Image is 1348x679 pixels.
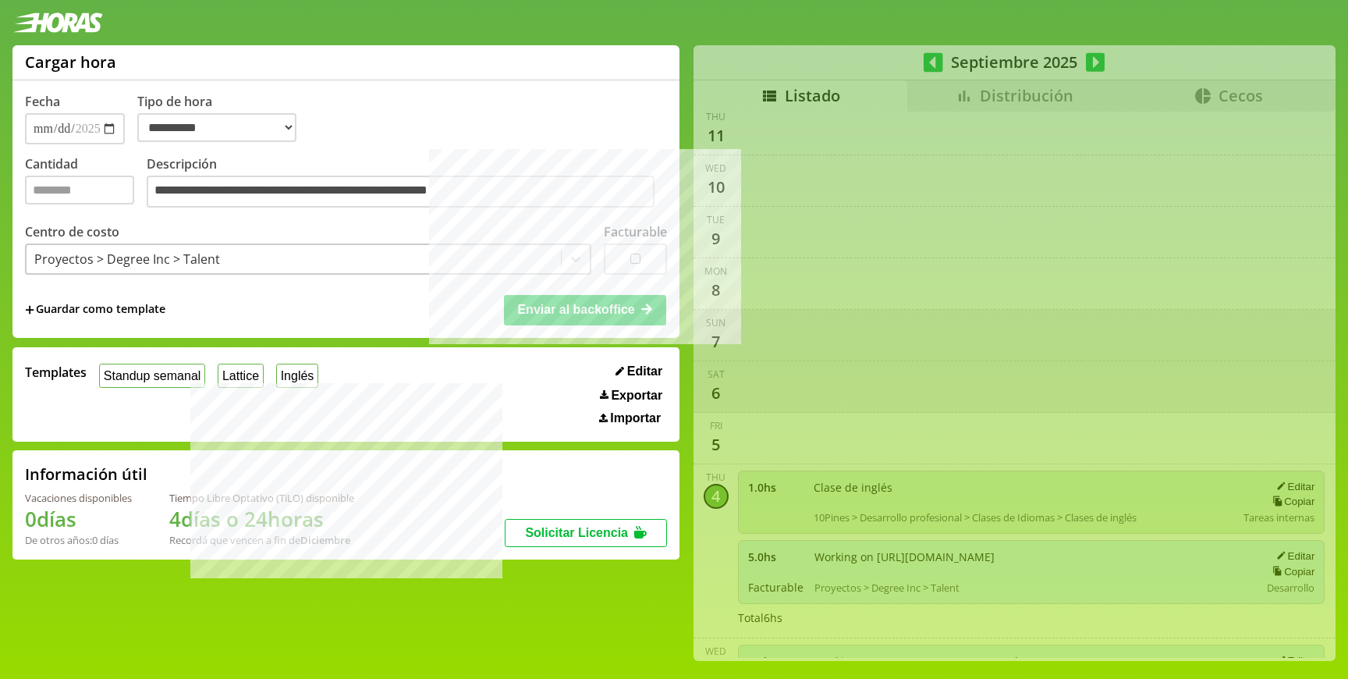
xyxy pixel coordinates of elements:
[25,464,147,485] h2: Información útil
[25,93,60,110] label: Fecha
[34,251,220,268] div: Proyectos > Degree Inc > Talent
[25,533,132,547] div: De otros años: 0 días
[610,411,661,425] span: Importar
[25,505,132,533] h1: 0 días
[25,223,119,240] label: Centro de costo
[611,364,667,379] button: Editar
[137,93,309,144] label: Tipo de hora
[169,491,354,505] div: Tiempo Libre Optativo (TiLO) disponible
[517,303,634,316] span: Enviar al backoffice
[99,364,205,388] button: Standup semanal
[25,301,34,318] span: +
[504,295,666,325] button: Enviar al backoffice
[12,12,103,33] img: logotipo
[25,364,87,381] span: Templates
[25,155,147,212] label: Cantidad
[25,176,134,204] input: Cantidad
[595,388,667,403] button: Exportar
[276,364,318,388] button: Inglés
[25,301,165,318] span: +Guardar como template
[505,519,667,547] button: Solicitar Licencia
[300,533,350,547] b: Diciembre
[147,155,667,212] label: Descripción
[25,52,116,73] h1: Cargar hora
[137,113,296,142] select: Tipo de hora
[525,526,628,539] span: Solicitar Licencia
[218,364,264,388] button: Lattice
[604,223,667,240] label: Facturable
[611,389,662,403] span: Exportar
[25,491,132,505] div: Vacaciones disponibles
[169,533,354,547] div: Recordá que vencen a fin de
[169,505,354,533] h1: 4 días o 24 horas
[147,176,654,208] textarea: Descripción
[627,364,662,379] span: Editar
